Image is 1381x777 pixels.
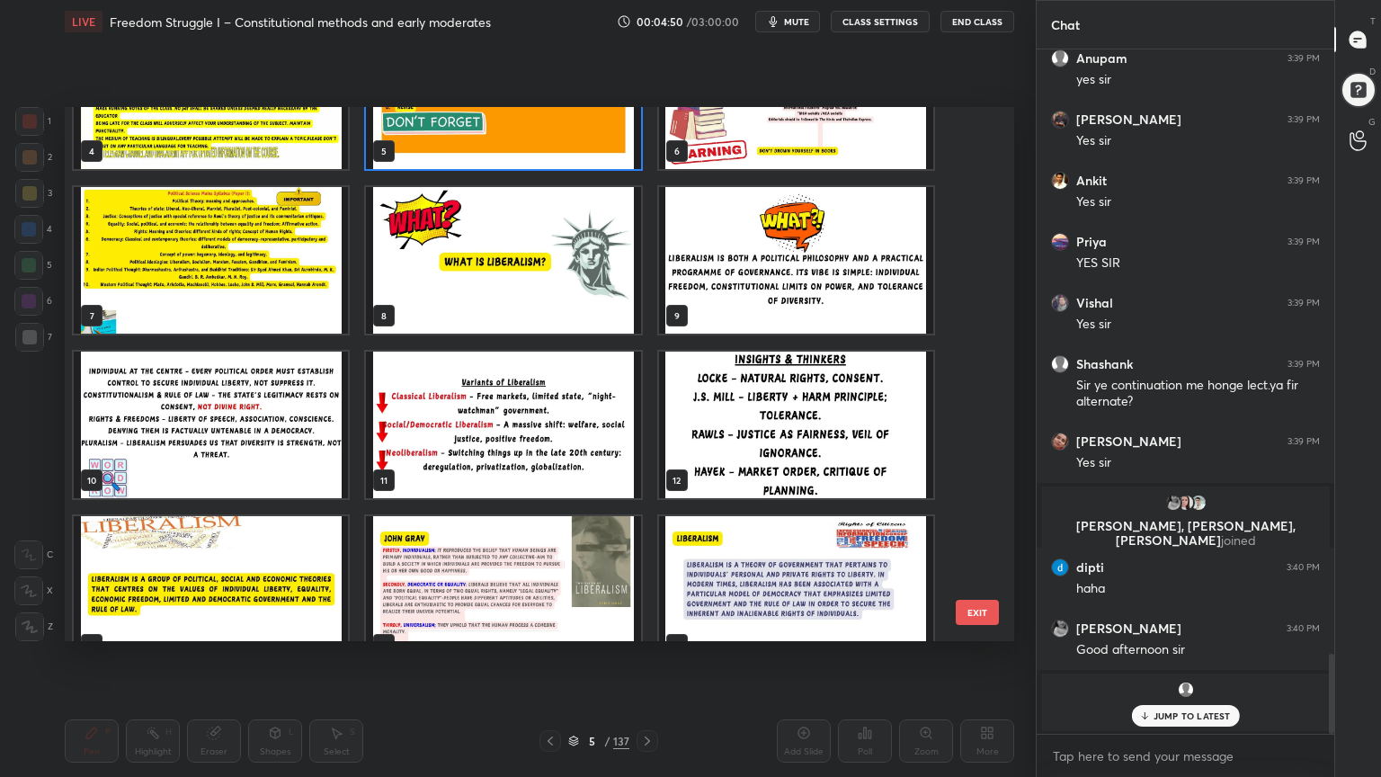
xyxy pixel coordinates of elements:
h6: Priya [1076,234,1107,250]
p: T [1370,14,1376,28]
img: caf17e4aed2f4a80b30a8f0a98d71855.2964746_ [1051,294,1069,312]
div: Yes sir [1076,132,1320,150]
img: 1759831467YFYJBB.pdf [366,187,640,334]
div: 6 [14,287,52,316]
div: 2 [15,143,52,172]
img: 8d4e5c9e1c8a42169ba838b4e04eff19.69806344_3 [1051,558,1069,576]
button: End Class [940,11,1014,32]
div: 3:39 PM [1287,359,1320,370]
img: 1759831467YFYJBB.pdf [659,187,933,334]
h6: [PERSON_NAME] [1076,112,1181,128]
div: / [604,736,610,746]
div: 1 [15,107,51,136]
img: 5b01c4ad83da4cc49cd4cc7070eaa1e1.jpg [1189,494,1207,512]
img: 1759831467YFYJBB.pdf [366,516,640,663]
h6: Ankit [1076,173,1107,189]
div: 4 [14,215,52,244]
img: ec06d15e1c50409788b60e1d2188e77d.jpg [1177,494,1195,512]
h6: [PERSON_NAME] [1076,433,1181,450]
div: Yes sir [1076,316,1320,334]
img: default.png [1051,355,1069,373]
div: X [14,576,53,605]
div: 3:39 PM [1287,175,1320,186]
div: LIVE [65,11,102,32]
img: default.png [1051,49,1069,67]
div: grid [65,107,983,641]
div: 3:39 PM [1287,114,1320,125]
div: Sir ye continuation me honge lect.ya fir alternate? [1076,377,1320,411]
div: 137 [613,733,629,749]
div: Yes sir [1076,454,1320,472]
div: Good afternoon sir [1076,641,1320,659]
p: [PERSON_NAME], [PERSON_NAME], [PERSON_NAME] [1052,519,1319,548]
div: 5 [14,251,52,280]
div: 3:39 PM [1287,436,1320,447]
div: Yes sir [1076,193,1320,211]
div: 3:39 PM [1287,53,1320,64]
h6: Shashank [1076,356,1133,372]
img: 8d7a3d27b8004ac7a8d180a22821404e.jpg [1164,494,1182,512]
img: 8d7a3d27b8004ac7a8d180a22821404e.jpg [1051,620,1069,638]
button: CLASS SETTINGS [831,11,930,32]
img: default.png [1177,681,1195,699]
h6: [PERSON_NAME] [1076,621,1181,637]
div: 3:40 PM [1287,623,1320,634]
h6: Vishal [1076,295,1113,311]
div: 3:39 PM [1287,298,1320,308]
div: haha [1076,580,1320,598]
p: Chat [1037,1,1094,49]
div: 3 [15,179,52,208]
p: G [1368,115,1376,129]
p: D [1369,65,1376,78]
h6: Anupam [1076,50,1127,67]
p: Samradhni [1052,706,1319,720]
img: 1759831467YFYJBB.pdf [74,516,348,663]
button: mute [755,11,820,32]
img: 9419ccf47db1423f9c2a9679fd3ce1ed.jpg [1051,172,1069,190]
div: 3:39 PM [1287,237,1320,247]
div: 7 [15,323,52,352]
img: 8cde1a14e9264c42a49becc7c2aa4f9e.jpg [1051,111,1069,129]
img: 1759831467YFYJBB.pdf [659,352,933,498]
span: joined [1221,531,1256,549]
img: d81b3d2d1a8e4483a0c4163fa6e9b68d.jpg [1051,433,1069,451]
img: 1759831467YFYJBB.pdf [366,352,640,498]
button: EXIT [956,600,999,625]
img: 1759831467YFYJBB.pdf [74,187,348,334]
div: yes sir [1076,71,1320,89]
div: 5 [583,736,601,746]
p: JUMP TO LATEST [1154,710,1231,721]
div: YES SIR [1076,255,1320,272]
span: joined [1201,704,1236,721]
h6: dipti [1076,559,1104,576]
img: 1759831467YFYJBB.pdf [74,352,348,498]
div: Z [15,612,53,641]
div: C [14,540,53,569]
h4: Freedom Struggle I – Constitutional methods and early moderates [110,13,491,31]
div: grid [1037,49,1334,734]
img: 94fe3ad444f14e448a7508abba0203c3.jpg [1051,233,1069,251]
div: 3:40 PM [1287,562,1320,573]
span: mute [784,15,809,28]
img: 1759831467YFYJBB.pdf [659,516,933,663]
